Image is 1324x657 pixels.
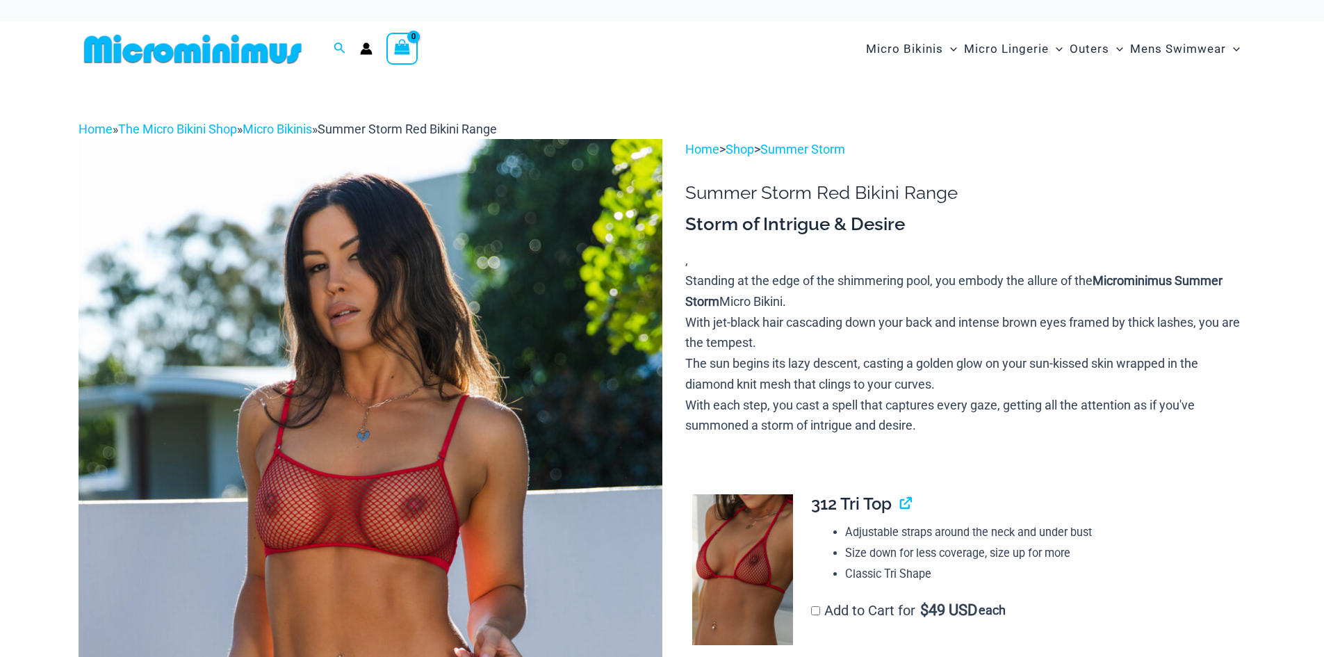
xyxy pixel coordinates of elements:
img: Summer Storm Red 312 Tri Top [692,494,793,646]
span: Menu Toggle [1226,31,1240,67]
span: Micro Bikinis [866,31,943,67]
span: $ [920,601,929,619]
a: Micro BikinisMenu ToggleMenu Toggle [863,28,961,70]
a: Micro Bikinis [243,122,312,136]
a: OutersMenu ToggleMenu Toggle [1066,28,1127,70]
input: Add to Cart for$49 USD each [811,606,820,615]
span: each [979,603,1006,617]
h1: Summer Storm Red Bikini Range [685,182,1245,204]
a: Account icon link [360,42,373,55]
div: , [685,213,1245,436]
a: Home [79,122,113,136]
span: Micro Lingerie [964,31,1049,67]
a: Home [685,142,719,156]
img: MM SHOP LOGO FLAT [79,33,307,65]
span: Menu Toggle [943,31,957,67]
p: Standing at the edge of the shimmering pool, you embody the allure of the Micro Bikini. With jet-... [685,270,1245,436]
span: 312 Tri Top [811,494,892,514]
p: > > [685,139,1245,160]
span: Outers [1070,31,1109,67]
a: Summer Storm [760,142,845,156]
a: Micro LingerieMenu ToggleMenu Toggle [961,28,1066,70]
li: Classic Tri Shape [845,564,1234,585]
a: The Micro Bikini Shop [118,122,237,136]
nav: Site Navigation [860,26,1246,72]
a: Mens SwimwearMenu ToggleMenu Toggle [1127,28,1243,70]
a: Shop [726,142,754,156]
li: Size down for less coverage, size up for more [845,543,1234,564]
a: View Shopping Cart, empty [386,33,418,65]
span: Menu Toggle [1109,31,1123,67]
li: Adjustable straps around the neck and under bust [845,522,1234,543]
label: Add to Cart for [811,602,1006,619]
span: Mens Swimwear [1130,31,1226,67]
span: 49 USD [920,603,977,617]
span: Menu Toggle [1049,31,1063,67]
span: » » » [79,122,497,136]
a: Search icon link [334,40,346,58]
h3: Storm of Intrigue & Desire [685,213,1245,236]
span: Summer Storm Red Bikini Range [318,122,497,136]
